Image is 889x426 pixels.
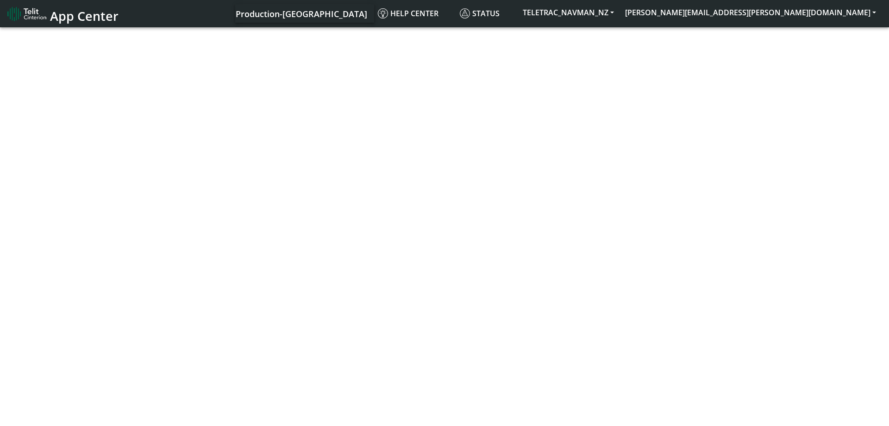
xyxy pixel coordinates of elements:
img: status.svg [460,8,470,19]
span: Production-[GEOGRAPHIC_DATA] [236,8,367,19]
span: Status [460,8,500,19]
a: Help center [374,4,456,23]
a: Status [456,4,517,23]
img: logo-telit-cinterion-gw-new.png [7,6,46,21]
a: App Center [7,4,117,24]
span: App Center [50,7,119,25]
button: [PERSON_NAME][EMAIL_ADDRESS][PERSON_NAME][DOMAIN_NAME] [620,4,882,21]
img: knowledge.svg [378,8,388,19]
a: Your current platform instance [235,4,367,23]
span: Help center [378,8,438,19]
button: TELETRAC_NAVMAN_NZ [517,4,620,21]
